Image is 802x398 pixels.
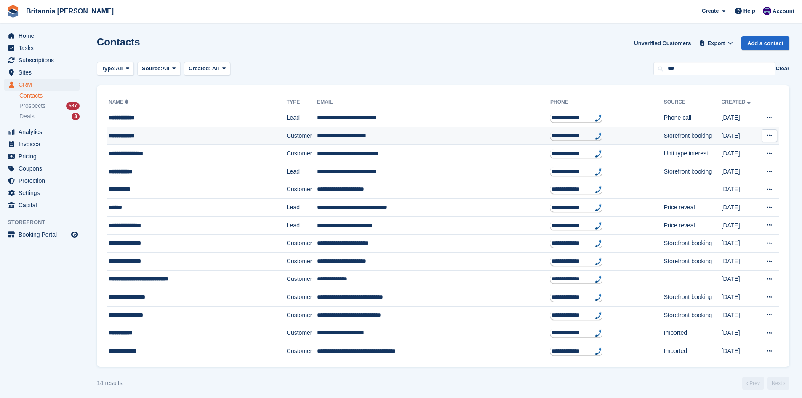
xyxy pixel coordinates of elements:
span: CRM [19,79,69,91]
a: Prospects 537 [19,102,80,110]
td: Customer [287,342,317,360]
td: [DATE] [722,342,758,360]
a: Next [767,377,789,390]
a: menu [4,138,80,150]
img: hfpfyWBK5wQHBAGPgDf9c6qAYOxxMAAAAASUVORK5CYII= [595,240,602,247]
span: Type: [101,64,116,73]
th: Phone [550,96,664,109]
a: menu [4,163,80,174]
td: Customer [287,252,317,270]
th: Email [317,96,550,109]
span: Booking Portal [19,229,69,240]
a: Created [722,99,752,105]
span: All [212,65,219,72]
span: Pricing [19,150,69,162]
img: hfpfyWBK5wQHBAGPgDf9c6qAYOxxMAAAAASUVORK5CYII= [595,312,602,319]
img: hfpfyWBK5wQHBAGPgDf9c6qAYOxxMAAAAASUVORK5CYII= [595,258,602,265]
img: hfpfyWBK5wQHBAGPgDf9c6qAYOxxMAAAAASUVORK5CYII= [595,275,602,283]
td: Customer [287,235,317,253]
td: Storefront booking [664,252,722,270]
a: Previous [742,377,764,390]
td: Storefront booking [664,235,722,253]
span: Subscriptions [19,54,69,66]
button: Export [698,36,735,50]
button: Type: All [97,62,134,76]
button: Source: All [137,62,181,76]
img: stora-icon-8386f47178a22dfd0bd8f6a31ec36ba5ce8667c1dd55bd0f319d3a0aa187defe.svg [7,5,19,18]
img: hfpfyWBK5wQHBAGPgDf9c6qAYOxxMAAAAASUVORK5CYII= [595,168,602,176]
a: menu [4,175,80,187]
a: menu [4,187,80,199]
img: hfpfyWBK5wQHBAGPgDf9c6qAYOxxMAAAAASUVORK5CYII= [595,186,602,193]
td: Lead [287,199,317,217]
span: Invoices [19,138,69,150]
a: Deals 3 [19,112,80,121]
span: Capital [19,199,69,211]
span: Home [19,30,69,42]
span: Account [773,7,794,16]
span: Create [702,7,719,15]
td: Phone call [664,109,722,127]
td: [DATE] [722,306,758,324]
span: Prospects [19,102,45,110]
a: menu [4,54,80,66]
td: Lead [287,216,317,235]
td: [DATE] [722,216,758,235]
img: hfpfyWBK5wQHBAGPgDf9c6qAYOxxMAAAAASUVORK5CYII= [595,347,602,355]
span: Created: [189,65,211,72]
td: Customer [287,270,317,288]
td: Storefront booking [664,306,722,324]
a: Name [109,99,130,105]
td: Price reveal [664,199,722,217]
a: Contacts [19,92,80,100]
span: Export [708,39,725,48]
span: All [116,64,123,73]
td: Storefront booking [664,288,722,307]
a: Add a contact [741,36,789,50]
td: Unit type interest [664,145,722,163]
td: Customer [287,324,317,342]
td: [DATE] [722,252,758,270]
td: [DATE] [722,181,758,199]
span: All [163,64,170,73]
div: 537 [66,102,80,110]
span: Sites [19,67,69,78]
img: Cameron Ballard [763,7,771,15]
td: [DATE] [722,199,758,217]
td: [DATE] [722,127,758,145]
span: Storefront [8,218,84,227]
a: menu [4,42,80,54]
img: hfpfyWBK5wQHBAGPgDf9c6qAYOxxMAAAAASUVORK5CYII= [595,204,602,211]
td: [DATE] [722,109,758,127]
img: hfpfyWBK5wQHBAGPgDf9c6qAYOxxMAAAAASUVORK5CYII= [595,294,602,301]
td: Customer [287,127,317,145]
td: Imported [664,324,722,342]
td: [DATE] [722,270,758,288]
div: 14 results [97,379,123,387]
img: hfpfyWBK5wQHBAGPgDf9c6qAYOxxMAAAAASUVORK5CYII= [595,150,602,158]
nav: Page [741,377,791,390]
td: [DATE] [722,235,758,253]
td: Imported [664,342,722,360]
a: menu [4,199,80,211]
a: menu [4,67,80,78]
img: hfpfyWBK5wQHBAGPgDf9c6qAYOxxMAAAAASUVORK5CYII= [595,329,602,337]
th: Source [664,96,722,109]
a: menu [4,229,80,240]
th: Type [287,96,317,109]
td: Customer [287,288,317,307]
a: menu [4,150,80,162]
span: Tasks [19,42,69,54]
td: [DATE] [722,324,758,342]
td: [DATE] [722,288,758,307]
td: Storefront booking [664,127,722,145]
h1: Contacts [97,36,140,48]
td: Customer [287,145,317,163]
span: Protection [19,175,69,187]
a: menu [4,79,80,91]
td: [DATE] [722,163,758,181]
a: Britannia [PERSON_NAME] [23,4,117,18]
span: Coupons [19,163,69,174]
span: Analytics [19,126,69,138]
img: hfpfyWBK5wQHBAGPgDf9c6qAYOxxMAAAAASUVORK5CYII= [595,114,602,122]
